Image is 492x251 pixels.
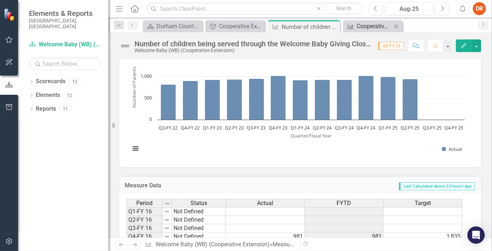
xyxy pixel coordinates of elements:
h3: Measure Data [125,182,238,189]
text: 0 [149,116,152,122]
text: Q3-FY 22 [159,124,177,131]
td: Not Defined [172,233,226,241]
td: 1,835 [384,233,462,241]
path: Q4-FY 23, 1,017. Actual. [271,76,286,120]
text: Q2-FY 25 [401,124,419,131]
text: 1,000 [141,73,152,79]
a: Measures [273,241,298,248]
a: Cooperative Extension [207,22,263,31]
div: » » [145,241,295,249]
a: Welcome Baby (WB) (Cooperative Extension) [29,41,101,49]
span: Elements & Reports [29,9,101,18]
div: 12 [69,78,81,85]
span: Period [137,200,153,207]
span: FYTD [337,200,351,207]
span: Actual [257,200,273,207]
div: 12 [64,92,75,98]
path: Q2-FY 24, 924. Actual. [315,80,330,120]
button: Show Actual [442,146,462,152]
path: Q1-FY 25, 989. Actual. [381,77,396,120]
text: Q1-FY 25 [378,124,397,131]
img: 8DAGhfEEPCf229AAAAAElFTkSuQmCC [164,217,170,223]
text: Q3-FY 25 [423,124,441,131]
a: Cooperative Extension: Number of individuals served by a certified Extension Master Gardener Volu... [345,22,392,31]
td: Q2-FY 16 [127,216,163,224]
button: Search [326,4,362,14]
text: Q4-FY 23 [269,124,287,131]
button: DR [473,2,486,15]
img: 8DAGhfEEPCf229AAAAAElFTkSuQmCC [164,201,170,207]
span: Q4-FY 25 [378,42,404,50]
path: Q1-FY 23, 927. Actual. [205,80,220,120]
path: Q4-FY 22, 900. Actual. [183,81,198,120]
text: Q3-FY 24 [335,124,354,131]
text: Q1-FY 24 [291,124,310,131]
input: Search Below... [29,58,101,70]
svg: Interactive chart [127,51,469,160]
div: Aug-25 [387,5,431,13]
text: Q1-FY 23 [203,124,222,131]
td: Not Defined [172,224,226,233]
div: Chart. Highcharts interactive chart. [127,51,474,160]
img: ClearPoint Strategy [4,8,16,21]
a: Scorecards [36,77,65,86]
path: Q3-FY 24, 927. Actual. [337,80,352,120]
div: Welcome Baby (WB) (Cooperative Extension) [134,48,371,53]
td: Not Defined [172,207,226,216]
text: Q4-FY 24 [356,124,376,131]
text: 500 [144,94,152,101]
path: Q3-FY 22, 821. Actual. [161,84,176,120]
a: Reports [36,105,56,113]
text: Q4-FY 22 [181,124,200,131]
div: Number of children being served through the Welcome Baby Giving Closet (Welcome Baby Program) [282,22,338,31]
path: Q3-FY 23, 949. Actual. [249,78,264,120]
span: Target [415,200,431,207]
path: Q1-FY 24, 914. Actual. [293,80,308,120]
path: Q2-FY 25, 942. Actual. [403,79,418,120]
small: [GEOGRAPHIC_DATA], [GEOGRAPHIC_DATA] [29,18,101,30]
a: Elements [36,91,60,99]
span: Status [191,200,207,207]
img: Not Defined [119,40,131,52]
button: Aug-25 [385,2,434,15]
text: Quarter/Fiscal Year [291,132,332,139]
div: Durham County's ClearPoint Site - Performance Management [157,22,201,31]
path: Q2-FY 23, 937. Actual. [227,79,242,120]
text: Q2-FY 24 [313,124,332,131]
text: Q2-FY 23 [225,124,244,131]
td: Q4-FY 16 [127,233,163,241]
input: Search ClearPoint... [146,3,364,15]
img: 8DAGhfEEPCf229AAAAAElFTkSuQmCC [164,209,170,214]
span: Last Calculated about 23 hours ago [399,182,475,190]
td: Q1-FY 16 [127,207,163,216]
div: Cooperative Extension [219,22,263,31]
button: View chart menu, Chart [131,144,141,154]
text: Number of Parents [131,67,137,108]
td: Q3-FY 16 [127,224,163,233]
td: Not Defined [172,216,226,224]
a: Welcome Baby (WB) (Cooperative Extension) [155,241,270,248]
div: Cooperative Extension: Number of individuals served by a certified Extension Master Gardener Volu... [357,22,392,31]
text: Q4-FY 25 [445,124,463,131]
td: 981 [226,233,305,241]
img: 8DAGhfEEPCf229AAAAAElFTkSuQmCC [164,225,170,231]
div: Number of children being served through the Welcome Baby Giving Closet (Welcome Baby Program) [134,40,371,48]
path: Q4-FY 24, 1,016. Actual. [359,76,374,120]
td: 981 [305,233,384,241]
text: Q3-FY 23 [247,124,266,131]
img: 8DAGhfEEPCf229AAAAAElFTkSuQmCC [164,234,170,239]
div: Open Intercom Messenger [467,226,485,244]
a: Durham County's ClearPoint Site - Performance Management [145,22,201,31]
div: 11 [60,106,71,112]
span: Search [336,5,352,11]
